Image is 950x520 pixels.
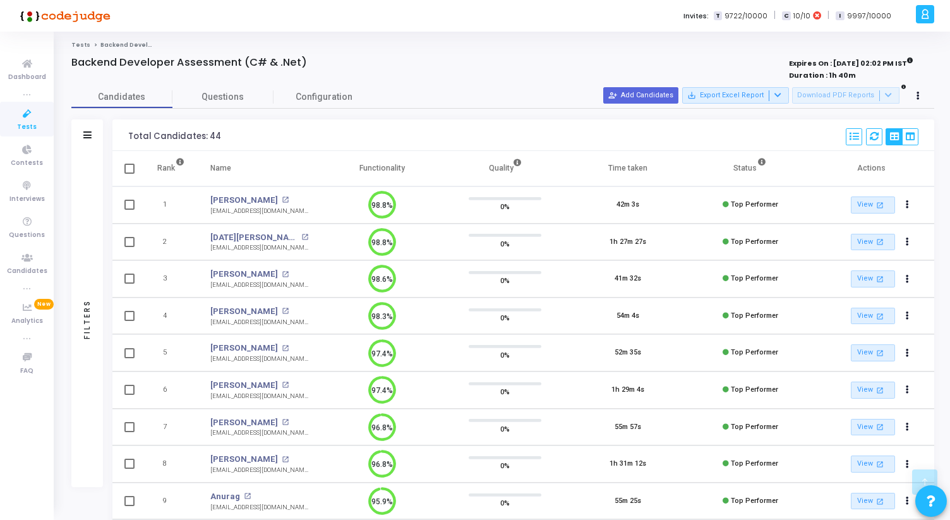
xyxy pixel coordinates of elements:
[731,200,778,209] span: Top Performer
[210,379,278,392] a: [PERSON_NAME]
[851,493,895,510] a: View
[608,161,647,175] div: Time taken
[144,151,198,186] th: Rank
[683,11,709,21] label: Invites:
[500,274,510,287] span: 0%
[210,305,278,318] a: [PERSON_NAME]
[898,270,916,288] button: Actions
[500,348,510,361] span: 0%
[851,344,895,361] a: View
[210,207,308,216] div: [EMAIL_ADDRESS][DOMAIN_NAME]
[282,308,289,315] mat-icon: open_in_new
[851,456,895,473] a: View
[851,382,895,399] a: View
[886,128,918,145] div: View Options
[81,250,93,389] div: Filters
[782,11,790,21] span: C
[875,236,886,247] mat-icon: open_in_new
[731,423,778,431] span: Top Performer
[875,311,886,322] mat-icon: open_in_new
[789,55,913,69] strong: Expires On : [DATE] 02:02 PM IST
[731,311,778,320] span: Top Performer
[875,200,886,210] mat-icon: open_in_new
[443,151,566,186] th: Quality
[210,453,278,466] a: [PERSON_NAME]
[144,372,198,409] td: 6
[610,237,646,248] div: 1h 27m 27s
[282,271,289,278] mat-icon: open_in_new
[244,493,251,500] mat-icon: open_in_new
[898,197,916,214] button: Actions
[682,87,789,104] button: Export Excel Report
[144,334,198,372] td: 5
[898,418,916,436] button: Actions
[875,496,886,507] mat-icon: open_in_new
[898,492,916,510] button: Actions
[731,274,778,282] span: Top Performer
[17,122,37,133] span: Tests
[210,161,231,175] div: Name
[500,200,510,213] span: 0%
[210,281,308,290] div: [EMAIL_ADDRESS][DOMAIN_NAME]
[898,307,916,325] button: Actions
[210,490,240,503] a: Anurag
[321,151,443,186] th: Functionality
[731,238,778,246] span: Top Performer
[144,445,198,483] td: 8
[71,56,307,69] h4: Backend Developer Assessment (C# & .Net)
[9,230,45,241] span: Questions
[34,299,54,310] span: New
[898,344,916,362] button: Actions
[301,234,308,241] mat-icon: open_in_new
[210,503,308,512] div: [EMAIL_ADDRESS][DOMAIN_NAME]
[16,3,111,28] img: logo
[71,90,172,104] span: Candidates
[851,419,895,436] a: View
[282,197,289,203] mat-icon: open_in_new
[128,131,221,142] div: Total Candidates: 44
[827,9,829,22] span: |
[210,466,308,475] div: [EMAIL_ADDRESS][DOMAIN_NAME]
[689,151,812,186] th: Status
[812,151,934,186] th: Actions
[210,194,278,207] a: [PERSON_NAME]
[616,200,639,210] div: 42m 3s
[731,497,778,505] span: Top Performer
[851,234,895,251] a: View
[210,268,278,281] a: [PERSON_NAME]
[725,11,767,21] span: 9722/10000
[144,409,198,446] td: 7
[210,354,308,364] div: [EMAIL_ADDRESS][DOMAIN_NAME]
[9,194,45,205] span: Interviews
[210,318,308,327] div: [EMAIL_ADDRESS][DOMAIN_NAME]
[210,416,278,429] a: [PERSON_NAME]
[144,483,198,520] td: 9
[615,496,641,507] div: 55m 25s
[210,428,308,438] div: [EMAIL_ADDRESS][DOMAIN_NAME]
[789,70,856,80] strong: Duration : 1h 40m
[296,90,352,104] span: Configuration
[144,224,198,261] td: 2
[792,87,899,104] button: Download PDF Reports
[172,90,274,104] span: Questions
[875,385,886,396] mat-icon: open_in_new
[210,243,308,253] div: [EMAIL_ADDRESS][DOMAIN_NAME]
[851,270,895,287] a: View
[774,9,776,22] span: |
[898,233,916,251] button: Actions
[793,11,810,21] span: 10/10
[608,91,617,100] mat-icon: person_add_alt
[615,274,641,284] div: 41m 32s
[851,308,895,325] a: View
[875,274,886,284] mat-icon: open_in_new
[210,342,278,354] a: [PERSON_NAME]
[282,382,289,389] mat-icon: open_in_new
[144,298,198,335] td: 4
[500,311,510,324] span: 0%
[851,197,895,214] a: View
[731,385,778,394] span: Top Performer
[611,385,644,396] div: 1h 29m 4s
[603,87,678,104] button: Add Candidates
